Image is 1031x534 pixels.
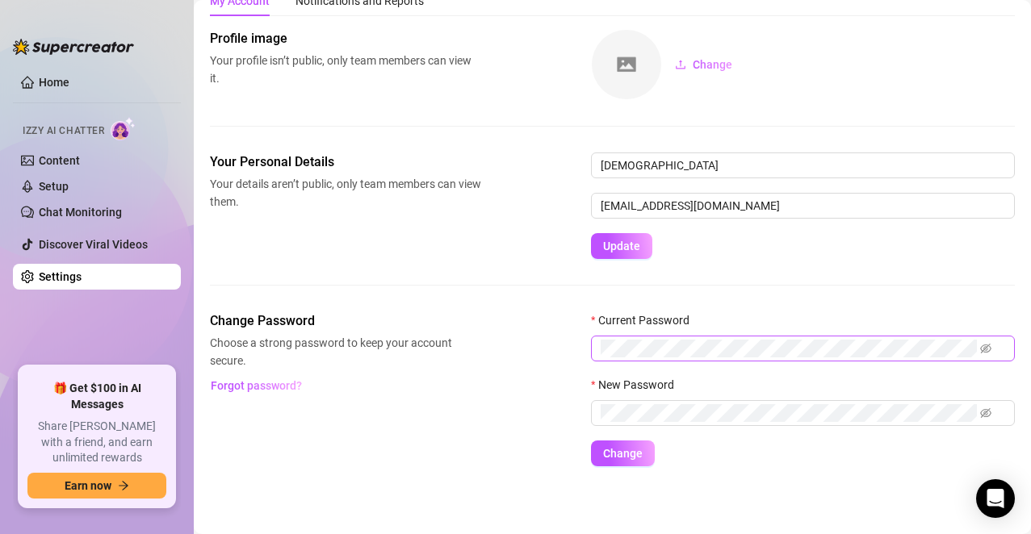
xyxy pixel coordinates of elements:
[603,240,640,252] span: Update
[592,30,661,99] img: square-placeholder.png
[591,233,652,259] button: Update
[601,340,977,357] input: Current Password
[111,117,136,140] img: AI Chatter
[27,381,166,412] span: 🎁 Get $100 in AI Messages
[603,447,643,460] span: Change
[591,440,655,466] button: Change
[601,404,977,422] input: New Password
[210,52,481,87] span: Your profile isn’t public, only team members can view it.
[210,175,481,211] span: Your details aren’t public, only team members can view them.
[591,311,700,329] label: Current Password
[39,206,122,219] a: Chat Monitoring
[65,479,111,492] span: Earn now
[27,419,166,466] span: Share [PERSON_NAME] with a friend, and earn unlimited rewards
[27,473,166,499] button: Earn nowarrow-right
[591,376,685,394] label: New Password
[210,29,481,48] span: Profile image
[39,180,69,193] a: Setup
[13,39,134,55] img: logo-BBDzfeDw.svg
[23,123,104,139] span: Izzy AI Chatter
[693,58,732,71] span: Change
[118,480,129,491] span: arrow-right
[39,76,69,89] a: Home
[980,343,991,354] span: eye-invisible
[39,238,148,251] a: Discover Viral Videos
[591,193,1015,219] input: Enter new email
[39,154,80,167] a: Content
[591,152,1015,178] input: Enter name
[210,373,302,398] button: Forgot password?
[211,379,302,392] span: Forgot password?
[39,270,82,283] a: Settings
[210,152,481,172] span: Your Personal Details
[210,334,481,369] span: Choose a strong password to keep your account secure.
[675,59,686,70] span: upload
[980,407,991,419] span: eye-invisible
[662,52,745,77] button: Change
[976,479,1015,518] div: Open Intercom Messenger
[210,311,481,331] span: Change Password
